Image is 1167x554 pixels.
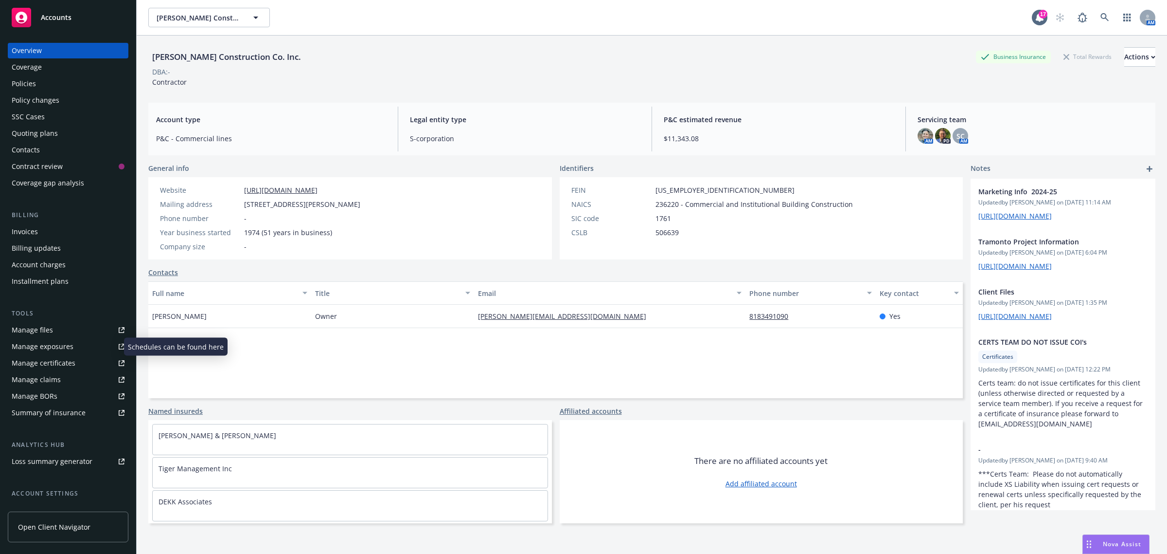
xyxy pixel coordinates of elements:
span: [PERSON_NAME] Construction Co. Inc. [157,13,241,23]
div: Billing updates [12,240,61,256]
span: P&C - Commercial lines [156,133,386,144]
a: Contract review [8,159,128,174]
a: Coverage [8,59,128,75]
a: Manage BORs [8,388,128,404]
a: DEKK Associates [159,497,212,506]
div: NAICS [571,199,652,209]
span: Accounts [41,14,71,21]
span: Account type [156,114,386,125]
a: Manage claims [8,372,128,388]
span: Legal entity type [410,114,640,125]
div: Full name [152,288,297,298]
span: Owner [315,311,337,321]
div: Policies [12,76,36,92]
a: Manage certificates [8,355,128,371]
div: Coverage [12,59,42,75]
span: - [978,444,1122,455]
div: Title [315,288,460,298]
span: [STREET_ADDRESS][PERSON_NAME] [244,199,360,209]
a: Service team [8,502,128,518]
a: Manage exposures [8,339,128,354]
div: Policy changes [12,92,59,108]
div: Website [160,185,240,195]
button: Title [311,281,474,305]
a: [PERSON_NAME][EMAIL_ADDRESS][DOMAIN_NAME] [478,312,654,321]
span: 236220 - Commercial and Institutional Building Construction [655,199,853,209]
span: Open Client Navigator [18,522,90,532]
a: Search [1095,8,1114,27]
div: Business Insurance [976,51,1051,63]
button: Key contact [876,281,963,305]
div: FEIN [571,185,652,195]
div: SSC Cases [12,109,45,125]
span: 1761 [655,213,671,223]
div: Summary of insurance [12,405,86,421]
button: [PERSON_NAME] Construction Co. Inc. [148,8,270,27]
span: 1974 (51 years in business) [244,227,332,238]
a: Invoices [8,224,128,240]
img: photo [935,128,951,144]
div: SIC code [571,213,652,223]
div: Invoices [12,224,38,240]
span: Updated by [PERSON_NAME] on [DATE] 6:04 PM [978,248,1148,257]
div: Marketing Info 2024-25Updatedby [PERSON_NAME] on [DATE] 11:14 AM[URL][DOMAIN_NAME] [971,179,1155,229]
span: CERTS TEAM DO NOT ISSUE COI's [978,337,1122,347]
span: Certificates [982,352,1013,361]
div: Contacts [12,142,40,158]
div: CERTS TEAM DO NOT ISSUE COI'sCertificatesUpdatedby [PERSON_NAME] on [DATE] 12:22 PMCerts team: do... [971,329,1155,437]
a: add [1144,163,1155,175]
button: Full name [148,281,311,305]
span: SC [956,131,965,141]
a: Billing updates [8,240,128,256]
a: Report a Bug [1073,8,1092,27]
span: 506639 [655,227,679,238]
a: Start snowing [1050,8,1070,27]
div: Manage BORs [12,388,57,404]
span: There are no affiliated accounts yet [694,455,828,467]
button: Actions [1124,47,1155,67]
span: Identifiers [560,163,594,173]
a: [URL][DOMAIN_NAME] [978,312,1052,321]
a: Contacts [148,267,178,277]
span: [PERSON_NAME] [152,311,207,321]
div: DBA: - [152,67,170,77]
span: Tramonto Project Information [978,237,1122,247]
span: Updated by [PERSON_NAME] on [DATE] 1:35 PM [978,298,1148,307]
div: Tramonto Project InformationUpdatedby [PERSON_NAME] on [DATE] 6:04 PM[URL][DOMAIN_NAME] [971,229,1155,279]
span: Updated by [PERSON_NAME] on [DATE] 11:14 AM [978,198,1148,207]
a: Named insureds [148,406,203,416]
div: Coverage gap analysis [12,175,84,191]
span: - [244,213,247,223]
div: Account charges [12,257,66,273]
a: [PERSON_NAME] & [PERSON_NAME] [159,431,276,440]
a: Policy changes [8,92,128,108]
a: Loss summary generator [8,454,128,469]
div: Total Rewards [1059,51,1116,63]
span: Notes [971,163,990,175]
span: Updated by [PERSON_NAME] on [DATE] 12:22 PM [978,365,1148,374]
div: Manage exposures [12,339,73,354]
span: Nova Assist [1103,540,1141,548]
span: Marketing Info 2024-25 [978,186,1122,197]
span: [US_EMPLOYER_IDENTIFICATION_NUMBER] [655,185,795,195]
p: ***Certs Team: Please do not automatically include XS Liability when issuing cert requests or ren... [978,469,1148,510]
div: Manage files [12,322,53,338]
button: Email [474,281,745,305]
div: Actions [1124,48,1155,66]
a: Installment plans [8,274,128,289]
img: photo [918,128,933,144]
div: Key contact [880,288,948,298]
span: General info [148,163,189,173]
a: Switch app [1117,8,1137,27]
span: Servicing team [918,114,1148,125]
div: Contract review [12,159,63,174]
div: Year business started [160,227,240,238]
div: Billing [8,210,128,220]
a: Overview [8,43,128,58]
div: 17 [1039,10,1047,18]
div: Phone number [749,288,861,298]
a: Summary of insurance [8,405,128,421]
button: Nova Assist [1082,535,1149,554]
a: Coverage gap analysis [8,175,128,191]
